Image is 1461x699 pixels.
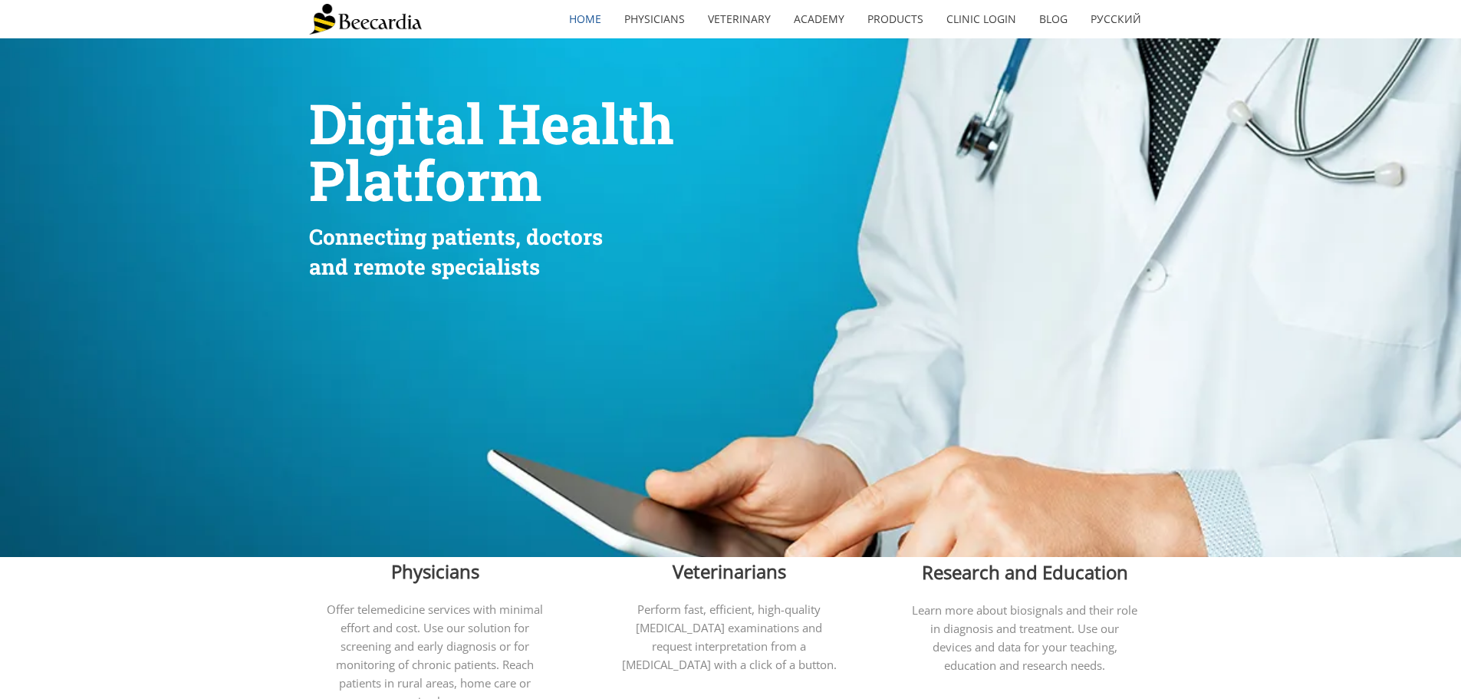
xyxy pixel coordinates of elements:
span: Platform [309,143,541,216]
a: Academy [782,2,856,37]
a: Products [856,2,935,37]
a: Русский [1079,2,1153,37]
a: Physicians [613,2,696,37]
span: Research and Education [922,559,1128,585]
span: Learn more about biosignals and their role in diagnosis and treatment. Use our devices and data f... [912,602,1137,673]
span: Physicians [391,559,479,584]
span: Connecting patients, doctors [309,223,603,251]
a: home [558,2,613,37]
img: Beecardia [309,4,422,35]
span: Digital Health [309,87,674,160]
a: Clinic Login [935,2,1028,37]
span: Perform fast, efficient, high-quality [MEDICAL_DATA] examinations and request interpretation from... [622,602,837,672]
span: Veterinarians [673,559,786,584]
a: Veterinary [696,2,782,37]
a: Blog [1028,2,1079,37]
span: and remote specialists [309,252,540,281]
